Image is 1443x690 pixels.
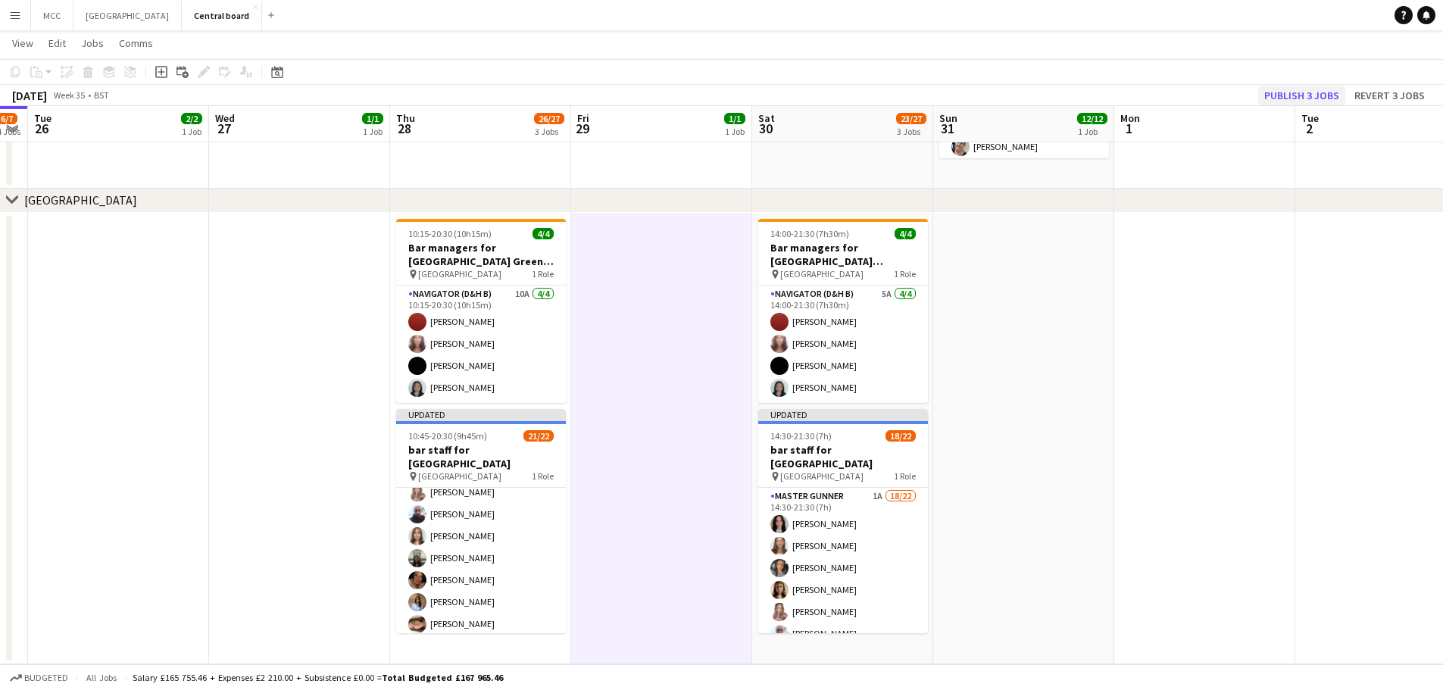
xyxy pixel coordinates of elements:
[396,286,566,403] app-card-role: Navigator (D&H B)10A4/410:15-20:30 (10h15m)[PERSON_NAME][PERSON_NAME][PERSON_NAME][PERSON_NAME]
[534,113,564,124] span: 26/27
[1299,120,1319,137] span: 2
[1120,111,1140,125] span: Mon
[780,268,864,279] span: [GEOGRAPHIC_DATA]
[396,111,415,125] span: Thu
[48,36,66,50] span: Edit
[34,111,52,125] span: Tue
[756,120,775,137] span: 30
[396,409,566,421] div: Updated
[133,672,503,683] div: Salary £165 755.46 + Expenses £2 210.00 + Subsistence £0.00 =
[758,111,775,125] span: Sat
[575,120,589,137] span: 29
[362,113,383,124] span: 1/1
[418,268,501,279] span: [GEOGRAPHIC_DATA]
[94,89,109,101] div: BST
[12,36,33,50] span: View
[939,111,957,125] span: Sun
[24,192,137,208] div: [GEOGRAPHIC_DATA]
[758,286,928,403] app-card-role: Navigator (D&H B)5A4/414:00-21:30 (7h30m)[PERSON_NAME][PERSON_NAME][PERSON_NAME][PERSON_NAME]
[758,219,928,403] app-job-card: 14:00-21:30 (7h30m)4/4Bar managers for [GEOGRAPHIC_DATA] [PERSON_NAME] [GEOGRAPHIC_DATA]1 RoleNav...
[897,126,926,137] div: 3 Jobs
[894,268,916,279] span: 1 Role
[896,113,926,124] span: 23/27
[523,430,554,442] span: 21/22
[533,228,554,239] span: 4/4
[73,1,182,30] button: [GEOGRAPHIC_DATA]
[535,126,564,137] div: 3 Jobs
[894,470,916,482] span: 1 Role
[532,268,554,279] span: 1 Role
[24,673,68,683] span: Budgeted
[119,36,153,50] span: Comms
[758,443,928,470] h3: bar staff for [GEOGRAPHIC_DATA]
[181,113,202,124] span: 2/2
[75,33,110,53] a: Jobs
[939,1,1109,294] app-card-role: Navigator (D&H B)4A12/1211:00-23:00 (12h)[PERSON_NAME][PERSON_NAME][PERSON_NAME][PERSON_NAME][PER...
[182,126,201,137] div: 1 Job
[83,672,120,683] span: All jobs
[577,111,589,125] span: Fri
[182,1,262,30] button: Central board
[1258,86,1345,105] button: Publish 3 jobs
[725,126,745,137] div: 1 Job
[770,228,849,239] span: 14:00-21:30 (7h30m)
[895,228,916,239] span: 4/4
[382,672,503,683] span: Total Budgeted £167 965.46
[50,89,88,101] span: Week 35
[394,120,415,137] span: 28
[1301,111,1319,125] span: Tue
[758,409,928,421] div: Updated
[532,470,554,482] span: 1 Role
[363,126,383,137] div: 1 Job
[396,443,566,470] h3: bar staff for [GEOGRAPHIC_DATA]
[81,36,104,50] span: Jobs
[758,409,928,633] app-job-card: Updated14:30-21:30 (7h)18/22bar staff for [GEOGRAPHIC_DATA] [GEOGRAPHIC_DATA]1 RoleMaster Gunner1...
[885,430,916,442] span: 18/22
[1077,113,1107,124] span: 12/12
[213,120,235,137] span: 27
[1348,86,1431,105] button: Revert 3 jobs
[408,228,492,239] span: 10:15-20:30 (10h15m)
[1118,120,1140,137] span: 1
[31,1,73,30] button: MCC
[12,88,47,103] div: [DATE]
[408,430,487,442] span: 10:45-20:30 (9h45m)
[396,409,566,633] app-job-card: Updated10:45-20:30 (9h45m)21/22bar staff for [GEOGRAPHIC_DATA] [GEOGRAPHIC_DATA]1 Role[PERSON_NAM...
[6,33,39,53] a: View
[758,241,928,268] h3: Bar managers for [GEOGRAPHIC_DATA] [PERSON_NAME]
[937,120,957,137] span: 31
[32,120,52,137] span: 26
[418,470,501,482] span: [GEOGRAPHIC_DATA]
[1078,126,1107,137] div: 1 Job
[770,430,832,442] span: 14:30-21:30 (7h)
[215,111,235,125] span: Wed
[396,241,566,268] h3: Bar managers for [GEOGRAPHIC_DATA] Green King Day
[396,219,566,403] app-job-card: 10:15-20:30 (10h15m)4/4Bar managers for [GEOGRAPHIC_DATA] Green King Day [GEOGRAPHIC_DATA]1 RoleN...
[42,33,72,53] a: Edit
[724,113,745,124] span: 1/1
[780,470,864,482] span: [GEOGRAPHIC_DATA]
[113,33,159,53] a: Comms
[8,670,70,686] button: Budgeted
